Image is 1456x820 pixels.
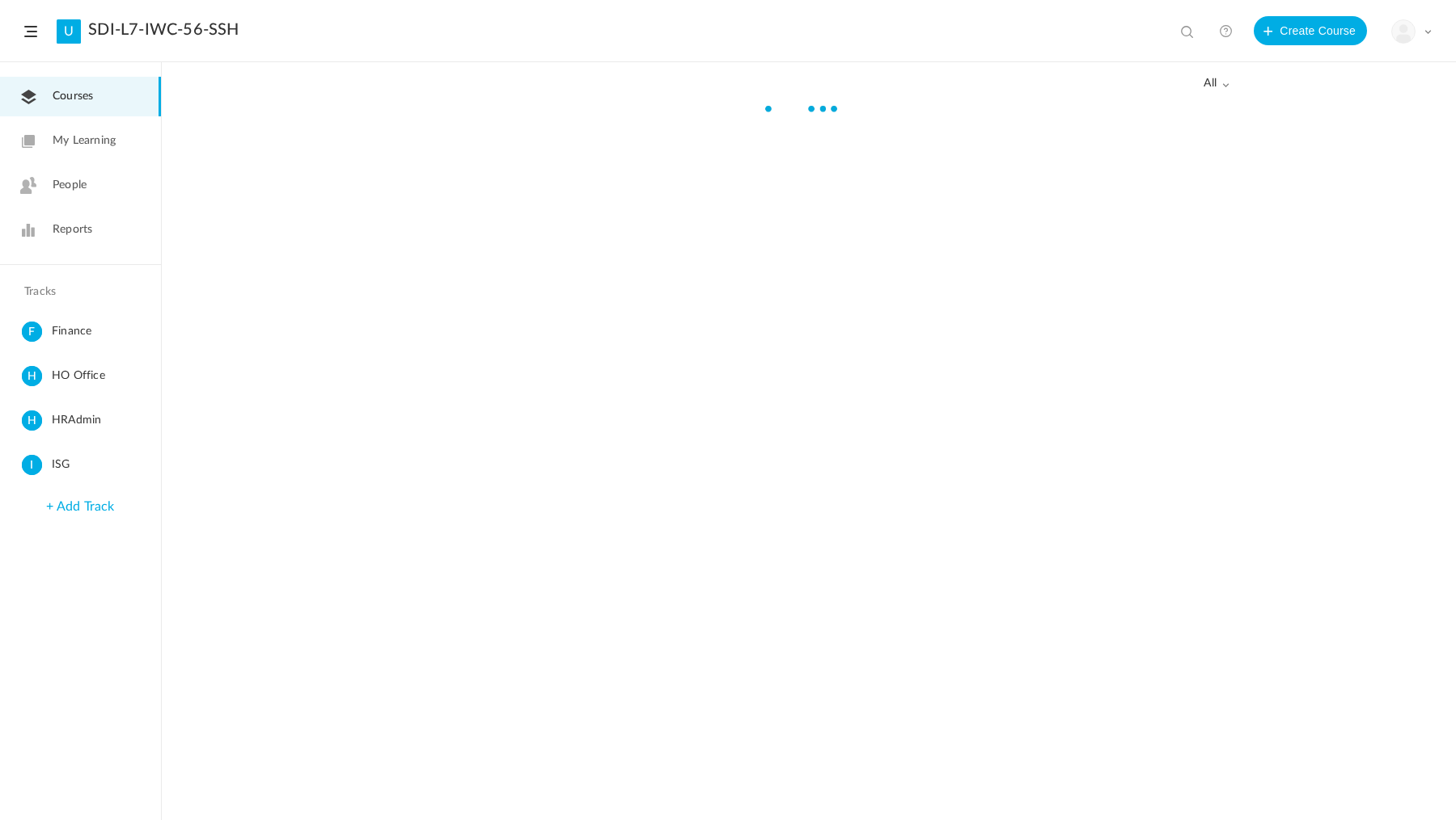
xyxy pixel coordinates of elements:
[53,177,87,194] span: People
[1254,16,1367,45] button: Create Course
[53,88,93,105] span: Courses
[88,20,239,40] a: SDI-L7-IWC-56-SSH
[53,132,116,149] span: My Learning
[52,410,154,431] span: HRAdmin
[24,285,133,299] h4: Tracks
[52,322,154,342] span: Finance
[22,366,42,388] cite: H
[52,366,154,386] span: HO Office
[46,500,114,513] a: + Add Track
[53,221,92,238] span: Reports
[1204,77,1230,90] span: all
[22,322,42,343] cite: F
[22,410,42,432] cite: H
[22,455,42,477] cite: I
[1392,20,1415,43] img: user-image.png
[52,455,154,475] span: ISG
[57,19,81,44] a: U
